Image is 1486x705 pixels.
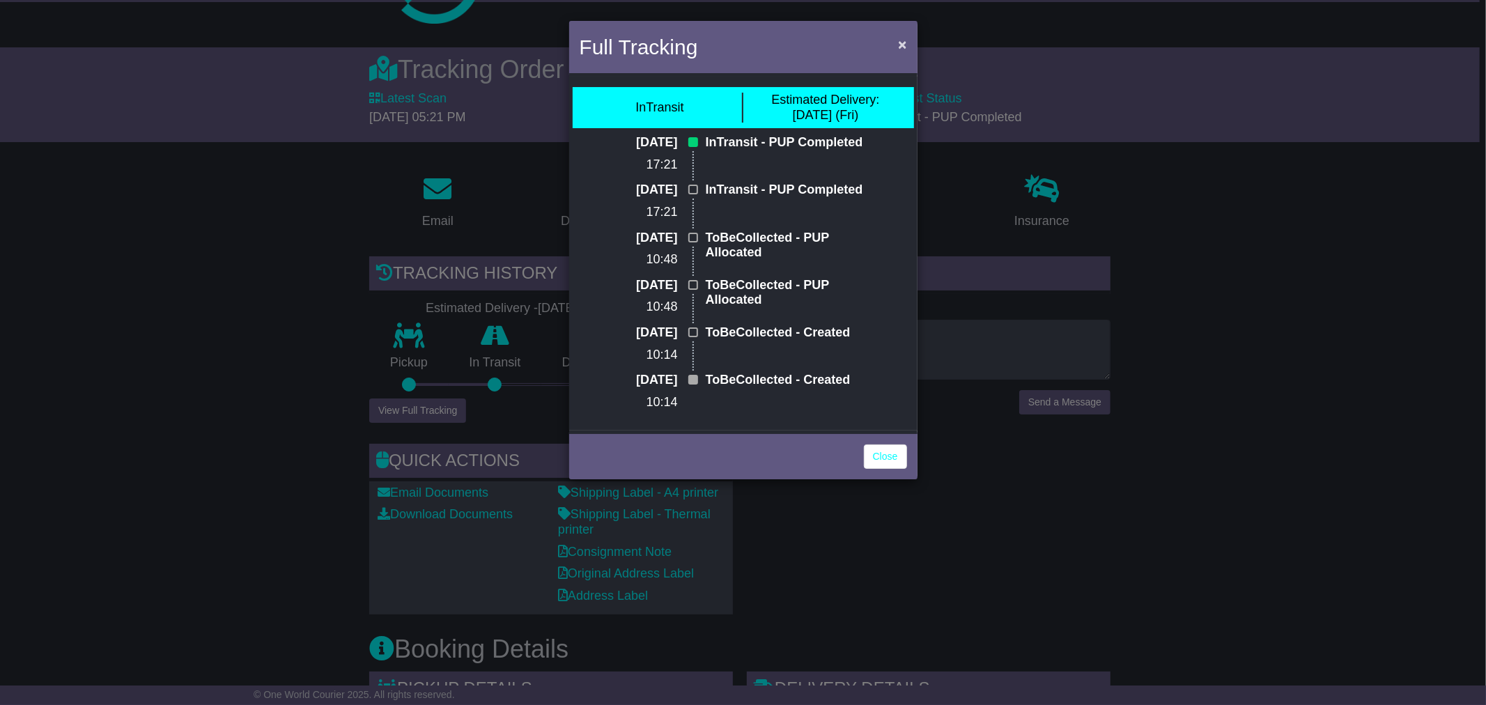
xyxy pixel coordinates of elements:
div: [DATE] (Fri) [771,93,879,123]
p: 10:14 [617,348,677,363]
p: [DATE] [617,231,677,246]
p: ToBeCollected - Created [706,325,869,341]
p: [DATE] [617,373,677,388]
a: Close [864,444,907,469]
p: [DATE] [617,325,677,341]
p: 17:21 [617,205,677,220]
button: Close [891,30,913,59]
h4: Full Tracking [580,31,698,63]
p: 10:48 [617,252,677,268]
p: [DATE] [617,183,677,198]
p: InTransit - PUP Completed [706,135,869,150]
p: 10:14 [617,395,677,410]
p: [DATE] [617,278,677,293]
p: 10:48 [617,300,677,315]
p: ToBeCollected - PUP Allocated [706,278,869,308]
span: Estimated Delivery: [771,93,879,107]
div: InTransit [635,100,683,116]
p: InTransit - PUP Completed [706,183,869,198]
span: × [898,36,906,52]
p: ToBeCollected - PUP Allocated [706,231,869,261]
p: [DATE] [617,135,677,150]
p: ToBeCollected - Created [706,373,869,388]
p: 17:21 [617,157,677,173]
